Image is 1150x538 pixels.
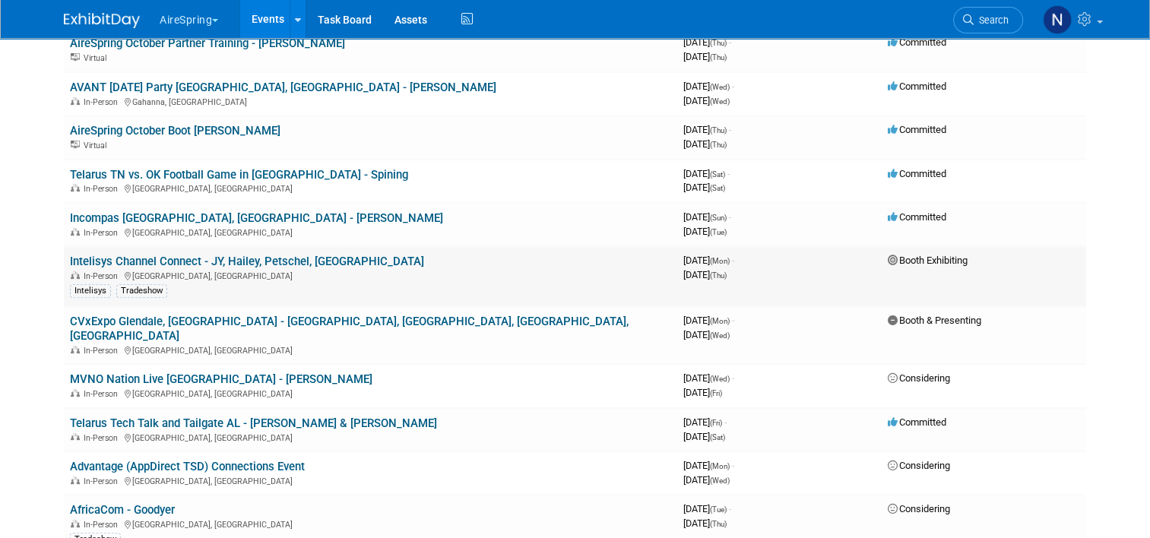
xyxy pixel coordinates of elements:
[84,389,122,399] span: In-Person
[683,36,731,48] span: [DATE]
[888,168,946,179] span: Committed
[683,168,730,179] span: [DATE]
[683,182,725,193] span: [DATE]
[888,372,950,384] span: Considering
[683,269,727,280] span: [DATE]
[84,520,122,530] span: In-Person
[70,416,437,430] a: Telarus Tech Talk and Tailgate AL - [PERSON_NAME] & [PERSON_NAME]
[710,476,730,485] span: (Wed)
[710,126,727,134] span: (Thu)
[710,419,722,427] span: (Fri)
[729,36,731,48] span: -
[71,346,80,353] img: In-Person Event
[683,211,731,223] span: [DATE]
[70,124,280,138] a: AireSpring October Boot [PERSON_NAME]
[710,271,727,280] span: (Thu)
[683,460,734,471] span: [DATE]
[70,503,175,517] a: AfricaCom - Goodyer
[888,503,950,514] span: Considering
[84,184,122,194] span: In-Person
[70,81,496,94] a: AVANT [DATE] Party [GEOGRAPHIC_DATA], [GEOGRAPHIC_DATA] - [PERSON_NAME]
[732,315,734,326] span: -
[84,346,122,356] span: In-Person
[70,211,443,225] a: Incompas [GEOGRAPHIC_DATA], [GEOGRAPHIC_DATA] - [PERSON_NAME]
[732,255,734,266] span: -
[71,271,80,279] img: In-Person Event
[70,226,671,238] div: [GEOGRAPHIC_DATA], [GEOGRAPHIC_DATA]
[683,372,734,384] span: [DATE]
[683,51,727,62] span: [DATE]
[683,226,727,237] span: [DATE]
[710,433,725,441] span: (Sat)
[710,141,727,149] span: (Thu)
[71,228,80,236] img: In-Person Event
[888,124,946,135] span: Committed
[710,39,727,47] span: (Thu)
[683,416,727,428] span: [DATE]
[729,124,731,135] span: -
[683,431,725,442] span: [DATE]
[710,170,725,179] span: (Sat)
[953,7,1023,33] a: Search
[70,431,671,443] div: [GEOGRAPHIC_DATA], [GEOGRAPHIC_DATA]
[683,474,730,486] span: [DATE]
[710,462,730,470] span: (Mon)
[71,53,80,61] img: Virtual Event
[732,372,734,384] span: -
[710,505,727,514] span: (Tue)
[710,97,730,106] span: (Wed)
[732,460,734,471] span: -
[70,343,671,356] div: [GEOGRAPHIC_DATA], [GEOGRAPHIC_DATA]
[683,329,730,340] span: [DATE]
[84,228,122,238] span: In-Person
[71,433,80,441] img: In-Person Event
[71,389,80,397] img: In-Person Event
[70,315,629,343] a: CVxExpo Glendale, [GEOGRAPHIC_DATA] - [GEOGRAPHIC_DATA], [GEOGRAPHIC_DATA], [GEOGRAPHIC_DATA], [G...
[84,53,111,63] span: Virtual
[683,95,730,106] span: [DATE]
[888,416,946,428] span: Committed
[729,503,731,514] span: -
[683,517,727,529] span: [DATE]
[70,182,671,194] div: [GEOGRAPHIC_DATA], [GEOGRAPHIC_DATA]
[710,375,730,383] span: (Wed)
[70,517,671,530] div: [GEOGRAPHIC_DATA], [GEOGRAPHIC_DATA]
[710,317,730,325] span: (Mon)
[70,269,671,281] div: [GEOGRAPHIC_DATA], [GEOGRAPHIC_DATA]
[70,36,345,50] a: AireSpring October Partner Training - [PERSON_NAME]
[710,257,730,265] span: (Mon)
[683,315,734,326] span: [DATE]
[71,520,80,527] img: In-Person Event
[710,83,730,91] span: (Wed)
[888,460,950,471] span: Considering
[683,387,722,398] span: [DATE]
[71,97,80,105] img: In-Person Event
[710,214,727,222] span: (Sun)
[116,284,167,298] div: Tradeshow
[84,97,122,107] span: In-Person
[70,474,671,486] div: [GEOGRAPHIC_DATA], [GEOGRAPHIC_DATA]
[888,255,968,266] span: Booth Exhibiting
[729,211,731,223] span: -
[70,168,408,182] a: Telarus TN vs. OK Football Game in [GEOGRAPHIC_DATA] - Spining
[71,141,80,148] img: Virtual Event
[683,255,734,266] span: [DATE]
[70,460,305,473] a: Advantage (AppDirect TSD) Connections Event
[683,138,727,150] span: [DATE]
[683,81,734,92] span: [DATE]
[727,168,730,179] span: -
[70,255,424,268] a: Intelisys Channel Connect - JY, Hailey, Petschel, [GEOGRAPHIC_DATA]
[710,389,722,397] span: (Fri)
[71,476,80,484] img: In-Person Event
[683,503,731,514] span: [DATE]
[70,95,671,107] div: Gahanna, [GEOGRAPHIC_DATA]
[84,433,122,443] span: In-Person
[64,13,140,28] img: ExhibitDay
[710,53,727,62] span: (Thu)
[710,520,727,528] span: (Thu)
[974,14,1009,26] span: Search
[888,81,946,92] span: Committed
[683,124,731,135] span: [DATE]
[710,331,730,340] span: (Wed)
[710,184,725,192] span: (Sat)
